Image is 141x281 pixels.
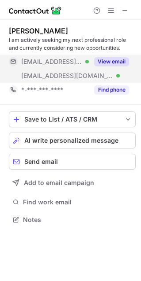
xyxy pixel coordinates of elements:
[9,196,136,208] button: Find work email
[23,198,132,206] span: Find work email
[24,179,94,186] span: Add to email campaign
[21,72,113,80] span: [EMAIL_ADDRESS][DOMAIN_NAME]
[21,58,82,66] span: [EMAIL_ADDRESS][DOMAIN_NAME]
[9,36,136,52] div: I am actively seeking my next professional role and currently considering new opportunities.
[24,158,58,165] span: Send email
[9,5,62,16] img: ContactOut v5.3.10
[94,57,129,66] button: Reveal Button
[9,175,136,191] button: Add to email campaign
[24,137,118,144] span: AI write personalized message
[23,216,132,224] span: Notes
[9,26,68,35] div: [PERSON_NAME]
[9,154,136,170] button: Send email
[24,116,120,123] div: Save to List / ATS / CRM
[9,133,136,148] button: AI write personalized message
[9,111,136,127] button: save-profile-one-click
[94,85,129,94] button: Reveal Button
[9,214,136,226] button: Notes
